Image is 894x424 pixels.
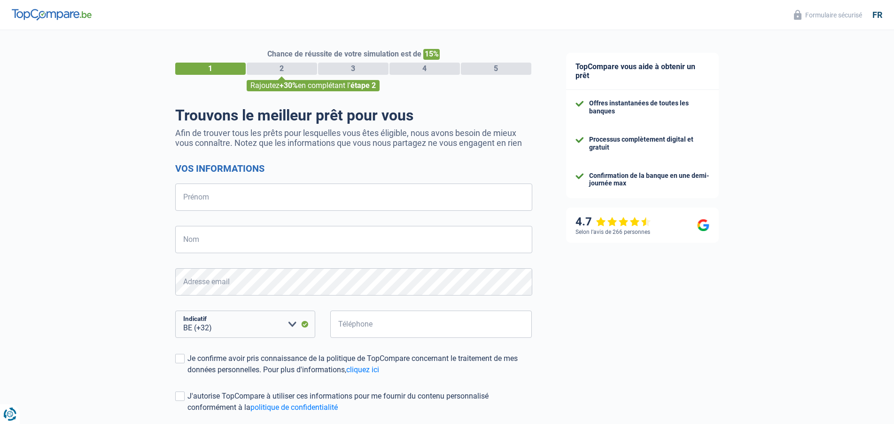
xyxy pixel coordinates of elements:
h2: Vos informations [175,163,532,174]
button: Formulaire sécurisé [788,7,868,23]
div: 4.7 [575,215,651,229]
a: politique de confidentialité [250,403,338,412]
div: 4 [389,63,460,75]
div: Je confirme avoir pris connaissance de la politique de TopCompare concernant le traitement de mes... [187,353,532,376]
div: 1 [175,63,246,75]
div: Rajoutez en complétant l' [247,80,380,91]
div: Confirmation de la banque en une demi-journée max [589,172,709,188]
div: 2 [247,63,317,75]
div: TopCompare vous aide à obtenir un prêt [566,53,719,90]
span: +30% [280,81,298,90]
img: TopCompare Logo [12,9,92,20]
div: Processus complètement digital et gratuit [589,136,709,152]
div: 3 [318,63,389,75]
p: Afin de trouver tous les prêts pour lesquelles vous êtes éligible, nous avons besoin de mieux vou... [175,128,532,148]
div: fr [872,10,882,20]
input: 401020304 [330,311,532,338]
div: J'autorise TopCompare à utiliser ces informations pour me fournir du contenu personnalisé conform... [187,391,532,413]
div: Offres instantanées de toutes les banques [589,99,709,115]
div: 5 [461,63,531,75]
span: Chance de réussite de votre simulation est de [267,49,421,58]
a: cliquez ici [346,365,379,374]
span: 15% [423,49,440,60]
h1: Trouvons le meilleur prêt pour vous [175,106,532,124]
span: étape 2 [350,81,376,90]
div: Selon l’avis de 266 personnes [575,229,650,235]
